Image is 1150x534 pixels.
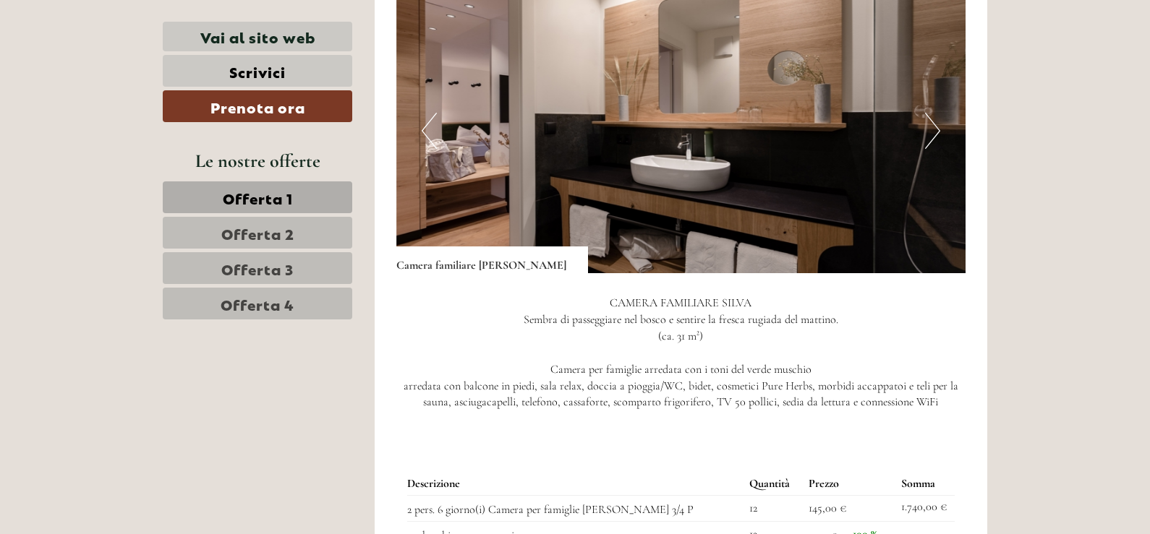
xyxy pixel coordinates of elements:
[163,22,352,51] a: Vai al sito web
[407,473,744,495] th: Descrizione
[22,42,193,53] div: [GEOGRAPHIC_DATA]
[809,501,846,515] span: 145,00 €
[925,113,940,149] button: Next
[744,473,804,495] th: Quantità
[252,11,319,35] div: martedì
[895,496,955,522] td: 1.740,00 €
[485,374,570,406] button: Invia
[396,295,966,410] p: CAMERA FAMILIARE SILVA Sembra di passeggiare nel bosco e sentire la fresca rugiada del mattino. (...
[11,39,200,83] div: Buon giorno, come possiamo aiutarla?
[221,258,294,278] span: Offerta 3
[22,70,193,80] small: 14:28
[223,187,293,207] span: Offerta 1
[422,113,437,149] button: Previous
[895,473,955,495] th: Somma
[221,223,294,243] span: Offerta 2
[744,496,804,522] td: 12
[221,293,294,314] span: Offerta 4
[396,246,588,274] div: Camera familiare [PERSON_NAME]
[803,473,895,495] th: Prezzo
[163,147,352,174] div: Le nostre offerte
[407,496,744,522] td: 2 pers. 6 giorno(i) Camera per famiglie [PERSON_NAME] 3/4 P
[163,90,352,122] a: Prenota ora
[163,55,352,87] a: Scrivici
